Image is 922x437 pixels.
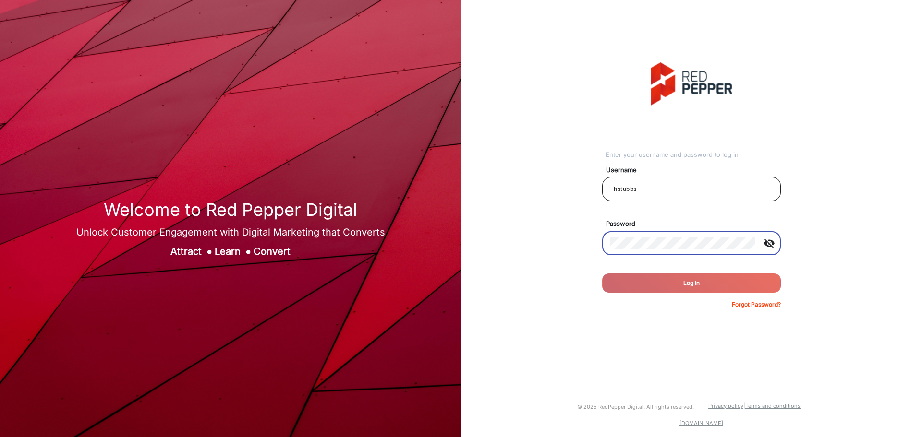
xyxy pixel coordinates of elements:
[76,225,385,239] div: Unlock Customer Engagement with Digital Marketing that Converts
[577,403,694,410] small: © 2025 RedPepper Digital. All rights reserved.
[76,244,385,259] div: Attract Learn Convert
[76,200,385,220] h1: Welcome to Red Pepper Digital
[651,62,732,106] img: vmg-logo
[610,183,773,195] input: Your username
[245,246,251,257] span: ●
[599,219,792,229] mat-label: Password
[599,165,792,175] mat-label: Username
[206,246,212,257] span: ●
[745,402,801,409] a: Terms and conditions
[732,300,781,309] p: Forgot Password?
[602,273,781,293] button: Log In
[679,420,723,426] a: [DOMAIN_NAME]
[758,237,781,249] mat-icon: visibility_off
[743,402,745,409] a: |
[708,402,743,409] a: Privacy policy
[606,150,781,160] div: Enter your username and password to log in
